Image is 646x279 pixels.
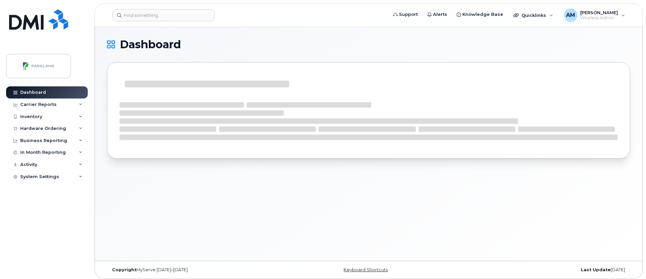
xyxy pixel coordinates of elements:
[581,267,611,272] strong: Last Update
[120,39,181,50] span: Dashboard
[112,267,136,272] strong: Copyright
[107,267,281,273] div: MyServe [DATE]–[DATE]
[456,267,630,273] div: [DATE]
[344,267,388,272] a: Keyboard Shortcuts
